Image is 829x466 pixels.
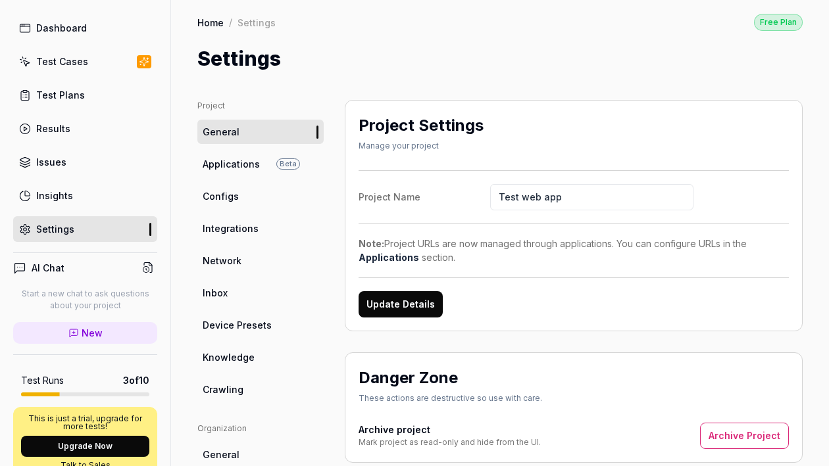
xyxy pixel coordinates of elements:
a: Settings [13,216,157,242]
span: Beta [276,158,300,170]
a: ApplicationsBeta [197,152,324,176]
span: Device Presets [203,318,272,332]
div: Settings [238,16,276,29]
h1: Settings [197,44,281,74]
div: Test Cases [36,55,88,68]
a: Inbox [197,281,324,305]
span: Applications [203,157,260,171]
a: Home [197,16,224,29]
div: Mark project as read-only and hide from the UI. [359,436,541,448]
strong: Note: [359,238,384,249]
span: Inbox [203,286,228,300]
div: Project [197,100,324,112]
button: Archive Project [700,423,789,449]
span: Configs [203,189,239,203]
p: This is just a trial, upgrade for more tests! [21,415,149,431]
a: Results [13,116,157,141]
h4: AI Chat [32,261,64,275]
a: Network [197,248,324,273]
div: Issues [36,155,66,169]
span: General [203,125,239,139]
h4: Archive project [359,423,541,436]
span: New [82,326,103,340]
h2: Danger Zone [359,366,458,390]
a: Issues [13,149,157,175]
a: Configs [197,184,324,208]
span: Knowledge [203,350,255,364]
p: Start a new chat to ask questions about your project [13,288,157,312]
span: Network [203,254,241,268]
h2: Project Settings [359,114,484,137]
a: Test Plans [13,82,157,108]
a: Crawling [197,377,324,402]
div: Organization [197,423,324,434]
div: / [229,16,232,29]
button: Update Details [359,291,443,317]
a: Applications [359,252,419,263]
span: Crawling [203,383,243,396]
div: Free Plan [754,14,803,31]
a: General [197,120,324,144]
a: Device Presets [197,313,324,337]
a: Test Cases [13,49,157,74]
a: Dashboard [13,15,157,41]
span: General [203,448,239,461]
a: New [13,322,157,344]
button: Free Plan [754,13,803,31]
div: Project URLs are now managed through applications. You can configure URLs in the section. [359,237,789,264]
h5: Test Runs [21,375,64,386]
div: Manage your project [359,140,484,152]
a: Insights [13,183,157,208]
a: Integrations [197,216,324,241]
div: Insights [36,189,73,202]
div: Results [36,122,70,135]
a: Knowledge [197,345,324,369]
div: These actions are destructive so use with care. [359,392,542,404]
div: Dashboard [36,21,87,35]
input: Project Name [490,184,693,210]
div: Test Plans [36,88,85,102]
span: Integrations [203,221,259,235]
button: Upgrade Now [21,436,149,457]
span: 3 of 10 [123,373,149,387]
div: Settings [36,222,74,236]
div: Project Name [359,190,490,204]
